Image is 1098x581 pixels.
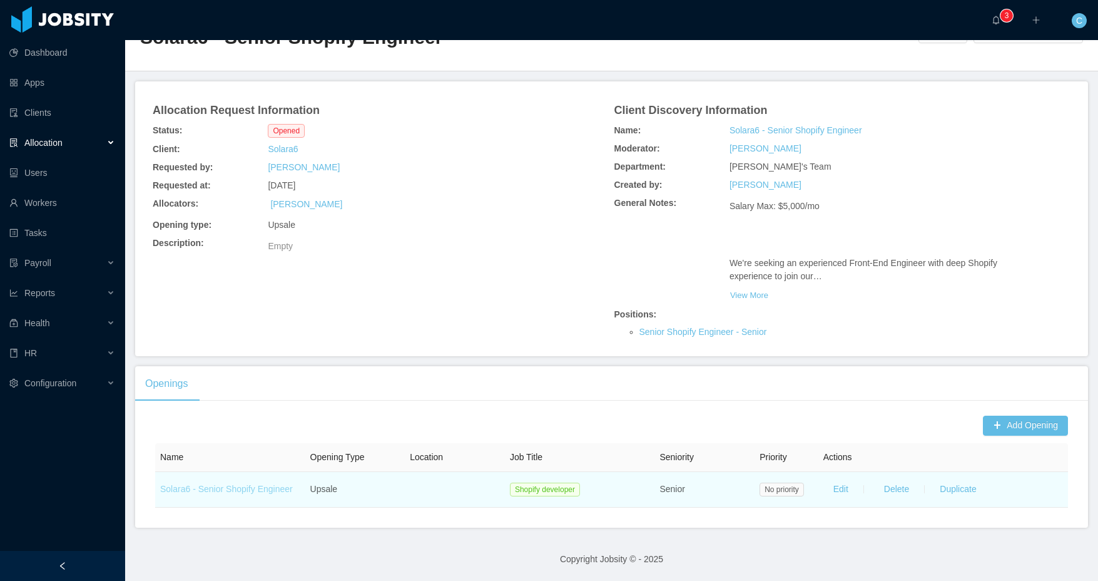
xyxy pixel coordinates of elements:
[268,219,295,232] span: Upsale
[135,366,198,401] div: Openings
[729,142,801,155] a: [PERSON_NAME]
[614,160,666,173] b: Department:
[760,452,787,462] span: Priority
[160,452,183,462] span: Name
[727,158,881,176] div: [PERSON_NAME]'s Team
[153,161,213,174] b: Requested by:
[24,378,76,388] span: Configuration
[874,480,919,500] button: Delete
[614,142,660,155] b: Moderator:
[729,285,769,306] button: View More
[659,452,693,462] span: Seniority
[9,289,18,297] i: icon: line-chart
[24,348,37,358] span: HR
[823,480,858,500] button: Edit
[9,190,115,215] a: icon: userWorkers
[983,416,1068,436] button: icon: plusAdd Opening
[268,241,293,251] span: Empty
[9,40,115,65] a: icon: pie-chartDashboard
[823,452,852,462] span: Actions
[614,309,657,319] b: Positions:
[1076,13,1082,28] span: C
[614,197,677,210] b: General Notes:
[510,452,542,462] span: Job Title
[510,483,580,496] span: Shopify developer
[729,178,801,192] a: [PERSON_NAME]
[729,257,1032,283] p: We're seeking an experienced Front-End Engineer with deep Shopify experience to join our
[9,70,115,95] a: icon: appstoreApps
[930,480,986,500] button: Duplicate
[9,319,18,327] i: icon: medicine-box
[305,472,405,508] td: Upsale
[9,100,115,125] a: icon: auditClients
[160,484,293,494] a: Solara6 - Senior Shopify Engineer
[153,124,182,137] b: Status:
[729,124,862,137] a: Solara6 - Senior Shopify Engineer
[310,452,365,462] span: Opening Type
[9,379,18,388] i: icon: setting
[1032,16,1040,24] i: icon: plus
[614,178,663,192] b: Created by:
[9,259,18,267] i: icon: file-protect
[125,538,1098,581] footer: Copyright Jobsity © - 2025
[410,452,443,462] span: Location
[1005,9,1009,22] p: 3
[9,138,18,147] i: icon: solution
[24,258,51,268] span: Payroll
[639,327,767,337] span: Senior Shopify Engineer - Senior
[1000,9,1013,22] sup: 3
[9,349,18,357] i: icon: book
[24,138,63,148] span: Allocation
[268,161,340,174] a: [PERSON_NAME]
[153,102,320,119] article: Allocation Request Information
[729,200,1032,213] p: Salary Max: $5,000/mo
[153,197,198,210] b: Allocators:
[614,102,768,119] article: Client Discovery Information
[268,124,305,138] span: Opened
[24,318,49,328] span: Health
[153,143,180,156] b: Client:
[153,219,211,232] b: Opening type:
[268,179,295,192] span: [DATE]
[614,124,641,137] b: Name:
[270,198,342,211] a: [PERSON_NAME]
[654,472,755,508] td: Senior
[24,288,55,298] span: Reports
[9,160,115,185] a: icon: robotUsers
[760,483,804,496] span: No priority
[268,143,298,156] a: Solara6
[992,16,1000,24] i: icon: bell
[9,220,115,245] a: icon: profileTasks
[153,179,211,192] b: Requested at:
